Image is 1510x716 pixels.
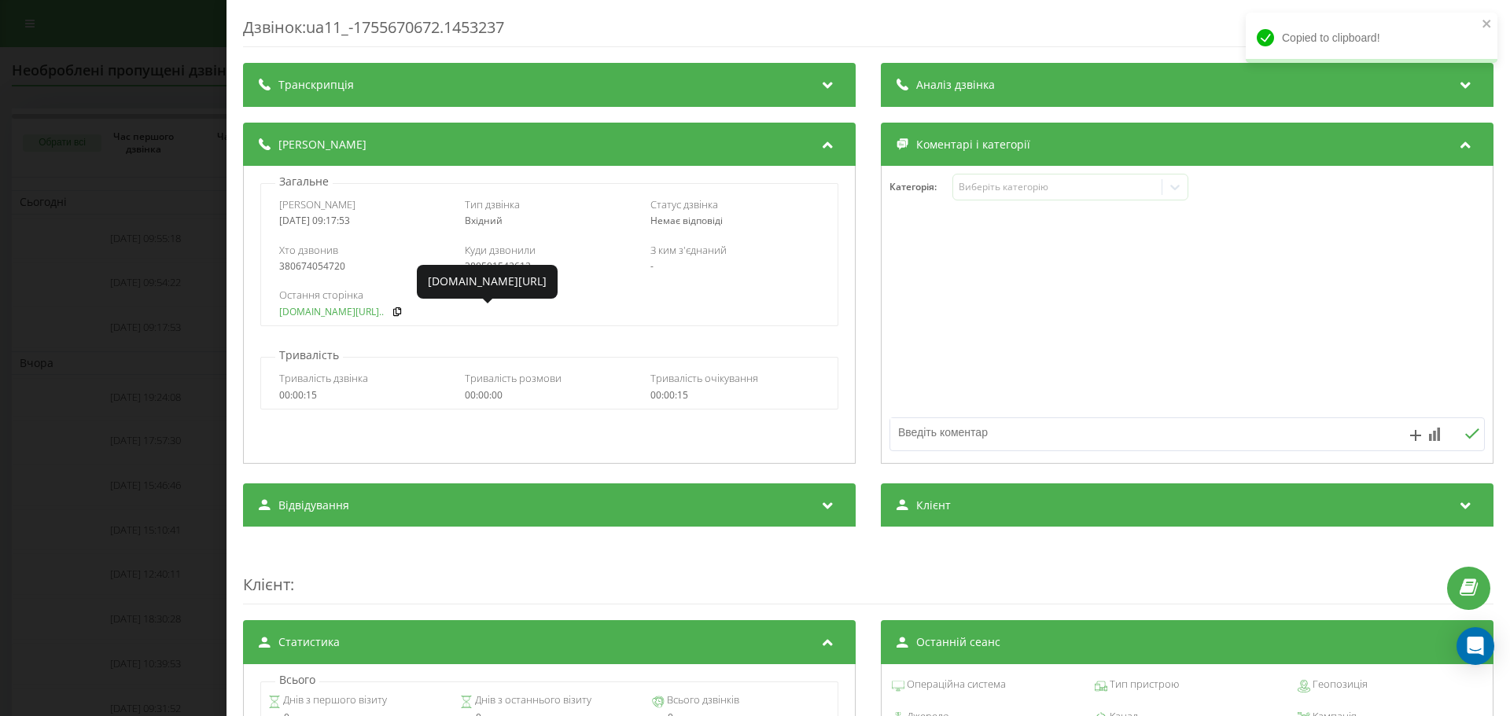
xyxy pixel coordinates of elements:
span: Аналіз дзвінка [916,77,995,93]
span: Тривалість розмови [465,371,562,385]
span: Тривалість очікування [650,371,758,385]
span: З ким з'єднаний [650,243,727,257]
span: Відвідування [278,498,349,513]
span: Геопозиція [1310,677,1368,692]
span: Днів з останнього візиту [473,692,591,708]
div: Дзвінок : ua11_-1755670672.1453237 [243,17,1493,47]
span: Куди дзвонили [465,243,536,257]
span: Статистика [278,634,340,650]
span: Останній сеанс [916,634,1000,650]
span: Клієнт [243,574,290,595]
h4: Категорія : [889,182,952,193]
div: - [650,261,819,272]
div: 00:00:15 [279,390,448,401]
span: Операційна система [904,677,1006,692]
span: Тип дзвінка [465,197,520,211]
div: 380674054720 [279,261,448,272]
p: Тривалість [275,347,343,363]
p: Всього [275,672,319,688]
div: 00:00:00 [465,390,634,401]
span: Днів з першого візиту [281,692,387,708]
span: Транскрипція [278,77,354,93]
span: Клієнт [916,498,951,513]
div: 380501542612 [465,261,634,272]
span: Остання сторінка [279,288,363,302]
div: 00:00:15 [650,390,819,401]
div: Виберіть категорію [959,181,1155,193]
p: Загальне [275,174,333,189]
div: : [243,542,1493,604]
span: [PERSON_NAME] [279,197,355,211]
span: Немає відповіді [650,214,723,227]
div: [DATE] 09:17:53 [279,215,448,226]
div: Copied to clipboard! [1246,13,1497,63]
span: Тип пристрою [1107,677,1179,692]
span: Всього дзвінків [665,692,739,708]
span: Хто дзвонив [279,243,338,257]
span: [PERSON_NAME] [278,137,366,152]
button: close [1482,17,1493,32]
span: Тривалість дзвінка [279,371,368,385]
div: [DOMAIN_NAME][URL] [428,274,547,289]
span: Статус дзвінка [650,197,718,211]
span: Коментарі і категорії [916,137,1030,152]
div: Open Intercom Messenger [1457,627,1494,665]
a: [DOMAIN_NAME][URL].. [279,307,384,318]
span: Вхідний [465,214,503,227]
